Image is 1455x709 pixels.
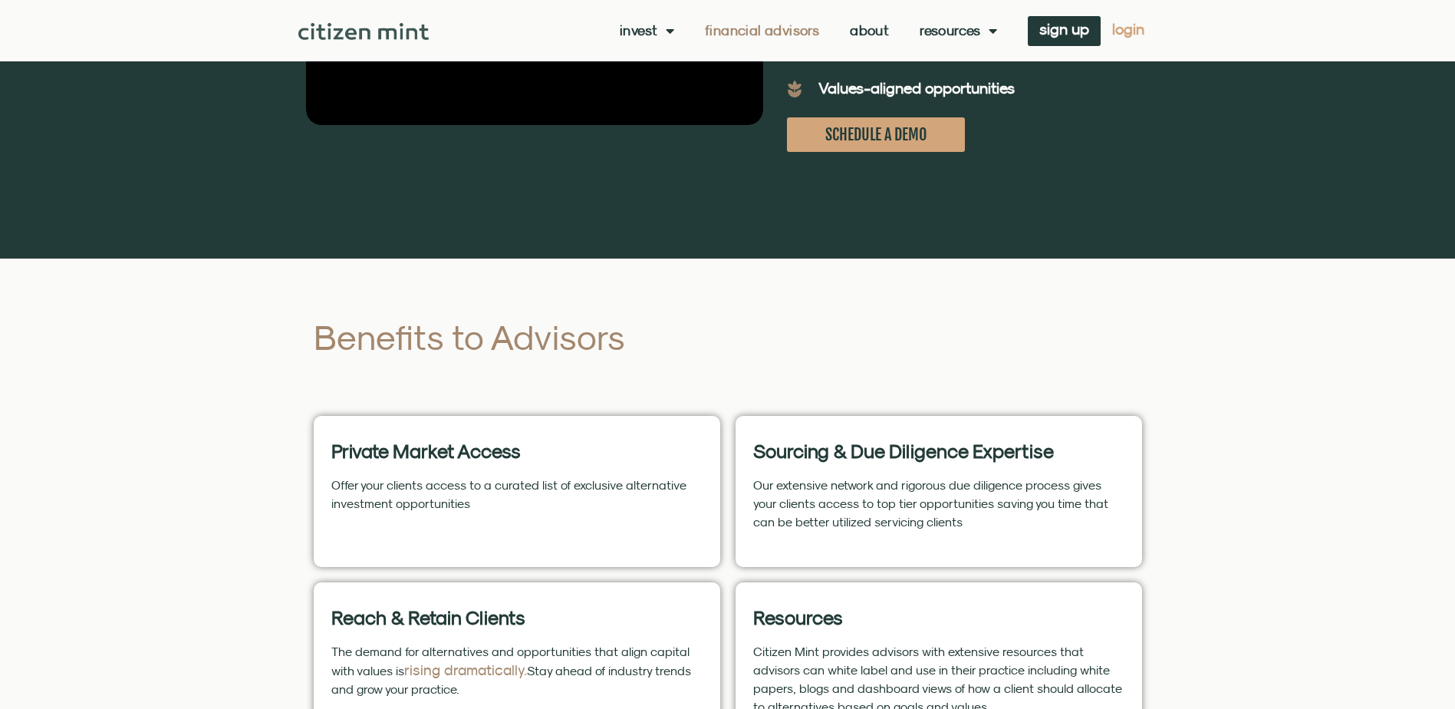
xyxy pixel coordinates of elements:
[331,608,703,627] h2: Reach & Retain Clients
[331,642,703,698] p: The demand for alternatives and opportunities that align capital with values is Stay ahead of ind...
[818,79,1015,97] b: Values-aligned opportunities
[1039,24,1089,35] span: sign up
[331,441,703,460] h2: Private Market Access
[314,320,792,354] h2: Benefits to Advisors
[1028,16,1101,46] a: sign up
[620,23,674,38] a: Invest
[404,661,527,678] a: rising dramatically.
[705,23,819,38] a: Financial Advisors
[753,441,1124,460] h2: Sourcing & Due Diligence Expertise
[753,608,1124,627] h2: Resources
[753,476,1124,531] p: Our extensive network and rigorous due diligence process gives your clients access to top tier op...
[404,661,524,678] span: rising dramatically
[787,117,965,152] a: SCHEDULE A DEMO
[1112,24,1144,35] span: login
[620,23,997,38] nav: Menu
[850,23,889,38] a: About
[920,23,997,38] a: Resources
[1101,16,1156,46] a: login
[825,125,927,144] span: SCHEDULE A DEMO
[331,476,703,513] p: Offer your clients access to a curated list of exclusive alternative investment opportunities
[298,23,430,40] img: Citizen Mint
